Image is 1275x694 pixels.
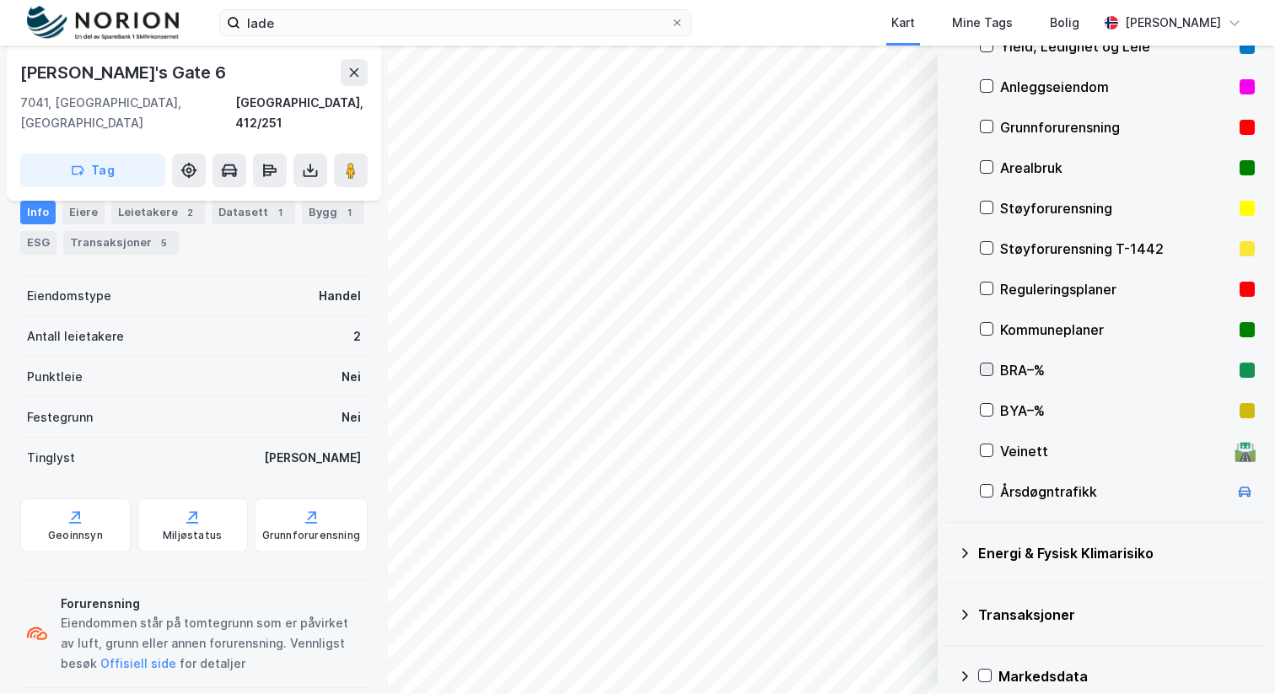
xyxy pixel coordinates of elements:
[342,367,361,387] div: Nei
[27,448,75,468] div: Tinglyst
[1000,117,1233,137] div: Grunnforurensning
[1000,320,1233,340] div: Kommuneplaner
[1000,158,1233,178] div: Arealbruk
[163,529,222,542] div: Miljøstatus
[1000,239,1233,259] div: Støyforurensning T-1442
[978,605,1255,625] div: Transaksjoner
[1234,440,1256,462] div: 🛣️
[1000,279,1233,299] div: Reguleringsplaner
[235,93,368,133] div: [GEOGRAPHIC_DATA], 412/251
[342,407,361,428] div: Nei
[155,234,172,251] div: 5
[27,286,111,306] div: Eiendomstype
[262,529,360,542] div: Grunnforurensning
[48,529,103,542] div: Geoinnsyn
[319,286,361,306] div: Handel
[62,201,105,224] div: Eiere
[1000,401,1233,421] div: BYA–%
[27,407,93,428] div: Festegrunn
[891,13,915,33] div: Kart
[27,367,83,387] div: Punktleie
[20,59,229,86] div: [PERSON_NAME]'s Gate 6
[1000,77,1233,97] div: Anleggseiendom
[952,13,1013,33] div: Mine Tags
[20,201,56,224] div: Info
[63,231,179,255] div: Transaksjoner
[1000,360,1233,380] div: BRA–%
[181,204,198,221] div: 2
[978,543,1255,563] div: Energi & Fysisk Klimarisiko
[240,10,670,35] input: Søk på adresse, matrikkel, gårdeiere, leietakere eller personer
[111,201,205,224] div: Leietakere
[27,326,124,347] div: Antall leietakere
[27,6,179,40] img: norion-logo.80e7a08dc31c2e691866.png
[20,231,56,255] div: ESG
[1191,613,1275,694] iframe: Chat Widget
[264,448,361,468] div: [PERSON_NAME]
[1000,441,1228,461] div: Veinett
[353,326,361,347] div: 2
[341,204,358,221] div: 1
[61,613,361,674] div: Eiendommen står på tomtegrunn som er påvirket av luft, grunn eller annen forurensning. Vennligst ...
[61,594,361,614] div: Forurensning
[212,201,295,224] div: Datasett
[272,204,288,221] div: 1
[1191,613,1275,694] div: Kontrollprogram for chat
[998,666,1255,686] div: Markedsdata
[302,201,364,224] div: Bygg
[1000,198,1233,218] div: Støyforurensning
[20,93,235,133] div: 7041, [GEOGRAPHIC_DATA], [GEOGRAPHIC_DATA]
[20,153,165,187] button: Tag
[1125,13,1221,33] div: [PERSON_NAME]
[1050,13,1079,33] div: Bolig
[1000,481,1228,502] div: Årsdøgntrafikk
[1000,36,1233,56] div: Yield, Ledighet og Leie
